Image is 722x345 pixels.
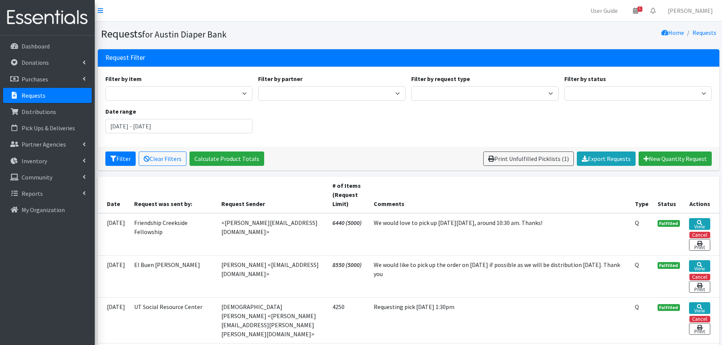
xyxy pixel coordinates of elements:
[483,151,574,166] a: Print Unfulfilled Picklists (1)
[3,55,92,70] a: Donations
[130,297,217,343] td: UT Social Resource Center
[369,176,630,213] th: Comments
[130,213,217,256] td: Friendship Creekside Fellowship
[258,74,302,83] label: Filter by partner
[689,218,710,230] a: View
[22,124,75,132] p: Pick Ups & Deliveries
[692,29,716,36] a: Requests
[3,5,92,30] img: HumanEssentials
[635,219,639,226] abbr: Quantity
[139,151,186,166] a: Clear Filters
[584,3,624,18] a: User Guide
[190,151,264,166] a: Calculate Product Totals
[3,39,92,54] a: Dashboard
[411,74,470,83] label: Filter by request type
[684,176,719,213] th: Actions
[653,176,685,213] th: Status
[3,88,92,103] a: Requests
[658,220,680,227] span: Fulfilled
[105,74,142,83] label: Filter by item
[98,255,130,297] td: [DATE]
[689,232,710,238] button: Cancel
[635,303,639,311] abbr: Quantity
[3,72,92,87] a: Purchases
[3,170,92,185] a: Community
[328,297,369,343] td: 4250
[662,3,719,18] a: [PERSON_NAME]
[369,213,630,256] td: We would love to pick up [DATE][DATE], around 10:30 am. Thanks!
[689,260,710,272] a: View
[639,151,712,166] a: New Quantity Request
[328,176,369,213] th: # of Items (Request Limit)
[3,202,92,217] a: My Organization
[105,107,136,116] label: Date range
[369,297,630,343] td: Requesting pick [DATE] 1:30pm
[22,190,43,197] p: Reports
[689,274,710,280] button: Cancel
[22,206,65,214] p: My Organization
[689,302,710,314] a: View
[3,104,92,119] a: Distributions
[105,151,136,166] button: Filter
[630,176,653,213] th: Type
[689,239,710,251] a: Print
[22,42,50,50] p: Dashboard
[658,262,680,269] span: Fulfilled
[105,119,253,133] input: January 1, 2011 - December 31, 2011
[130,176,217,213] th: Request was sent by:
[130,255,217,297] td: El Buen [PERSON_NAME]
[577,151,636,166] a: Export Requests
[369,255,630,297] td: We would like to pick up the order on [DATE] if possible as we will be distribution [DATE]. Thank...
[3,186,92,201] a: Reports
[22,59,49,66] p: Donations
[142,29,227,40] small: for Austin Diaper Bank
[105,54,145,62] h3: Request Filter
[98,297,130,343] td: [DATE]
[22,108,56,116] p: Distributions
[22,92,45,99] p: Requests
[3,153,92,169] a: Inventory
[564,74,606,83] label: Filter by status
[635,261,639,269] abbr: Quantity
[22,157,47,165] p: Inventory
[661,29,684,36] a: Home
[328,255,369,297] td: 8550 (5000)
[689,281,710,293] a: Print
[101,27,406,41] h1: Requests
[22,75,48,83] p: Purchases
[217,213,327,256] td: <[PERSON_NAME][EMAIL_ADDRESS][DOMAIN_NAME]>
[627,3,644,18] a: 6
[689,316,710,322] button: Cancel
[689,323,710,335] a: Print
[22,140,66,148] p: Partner Agencies
[22,173,52,181] p: Community
[98,176,130,213] th: Date
[328,213,369,256] td: 6440 (5000)
[98,213,130,256] td: [DATE]
[3,137,92,152] a: Partner Agencies
[658,304,680,311] span: Fulfilled
[637,6,642,12] span: 6
[3,120,92,136] a: Pick Ups & Deliveries
[217,297,327,343] td: [DEMOGRAPHIC_DATA][PERSON_NAME] <[PERSON_NAME][EMAIL_ADDRESS][PERSON_NAME][PERSON_NAME][DOMAIN_NA...
[217,255,327,297] td: [PERSON_NAME] <[EMAIL_ADDRESS][DOMAIN_NAME]>
[217,176,327,213] th: Request Sender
